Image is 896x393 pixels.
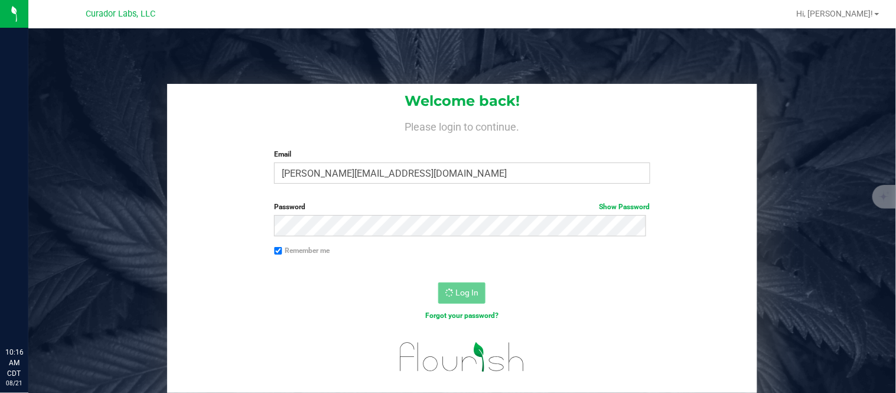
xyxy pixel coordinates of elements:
[438,282,486,304] button: Log In
[274,247,282,255] input: Remember me
[425,311,498,320] a: Forgot your password?
[274,245,330,256] label: Remember me
[455,288,478,297] span: Log In
[167,93,757,109] h1: Welcome back!
[5,347,23,379] p: 10:16 AM CDT
[274,149,650,160] label: Email
[274,203,305,211] span: Password
[389,333,536,381] img: flourish_logo.svg
[5,379,23,388] p: 08/21
[797,9,874,18] span: Hi, [PERSON_NAME]!
[167,118,757,132] h4: Please login to continue.
[86,9,155,19] span: Curador Labs, LLC
[599,203,650,211] a: Show Password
